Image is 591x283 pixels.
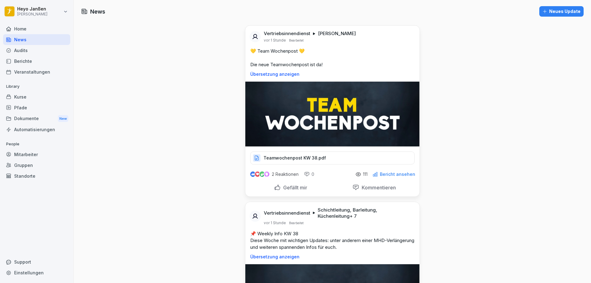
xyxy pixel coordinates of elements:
[3,23,70,34] a: Home
[264,38,286,43] p: vor 1 Stunde
[289,220,304,225] p: Bearbeitet
[3,91,70,102] a: Kurse
[542,8,581,15] div: Neues Update
[3,124,70,135] a: Automatisierungen
[359,184,396,191] p: Kommentieren
[3,160,70,171] a: Gruppen
[289,38,304,43] p: Bearbeitet
[264,220,286,225] p: vor 1 Stunde
[250,172,255,177] img: like
[3,113,70,124] div: Dokumente
[250,254,415,259] p: Übersetzung anzeigen
[304,171,314,177] div: 0
[264,172,269,177] img: inspiring
[3,139,70,149] p: People
[264,210,310,216] p: Vertriebsinnendienst
[250,230,415,251] p: 📌 Weekly Info KW 38 Diese Woche mit wichtigen Updates: unter anderem einer MHD-Verlängerung und w...
[250,72,415,77] p: Übersetzung anzeigen
[3,149,70,160] a: Mitarbeiter
[3,67,70,77] a: Veranstaltungen
[90,7,105,16] h1: News
[318,207,412,219] p: Schichtleitung, Barleitung, Küchenleitung + 7
[17,12,47,16] p: [PERSON_NAME]
[3,34,70,45] a: News
[250,157,415,163] a: Teamwochenpost KW 38.pdf
[3,267,70,278] a: Einstellungen
[539,6,584,17] button: Neues Update
[3,171,70,181] a: Standorte
[17,6,47,12] p: Heyo Janßen
[3,102,70,113] a: Pfade
[281,184,307,191] p: Gefällt mir
[259,172,265,177] img: celebrate
[58,115,68,122] div: New
[264,30,310,37] p: Vertriebsinnendienst
[272,172,299,177] p: 2 Reaktionen
[255,172,260,176] img: love
[245,82,420,147] img: khk1kv38m7cuar4h1xtzxcv9.png
[3,82,70,91] p: Library
[3,113,70,124] a: DokumenteNew
[318,30,356,37] p: [PERSON_NAME]
[3,257,70,267] div: Support
[380,172,415,177] p: Bericht ansehen
[250,48,415,68] p: 💛 Team Wochenpost 💛 Die neue Teamwochenpost ist da!
[263,155,326,161] p: Teamwochenpost KW 38.pdf
[3,45,70,56] a: Audits
[363,172,368,177] p: 111
[3,56,70,67] a: Berichte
